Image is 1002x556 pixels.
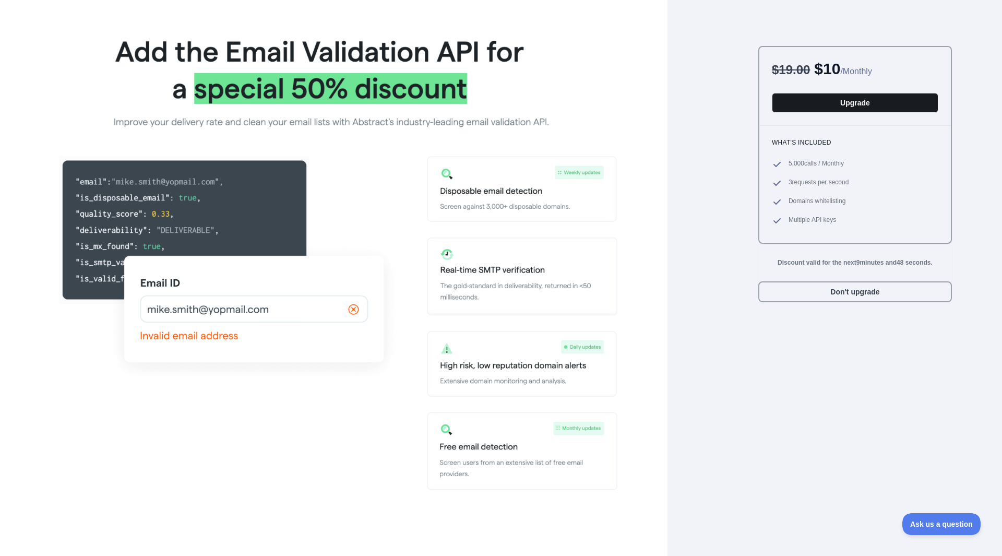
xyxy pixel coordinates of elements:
iframe: Toggle Customer Support [902,513,981,535]
span: $ 10 [814,60,840,77]
span: / Monthly [840,67,872,76]
span: 3 requests per second [789,178,849,188]
button: Don't upgrade [758,281,952,302]
button: Upgrade [772,93,938,113]
h3: What's included [772,138,938,147]
strong: Discount valid for the next 9 minutes and 48 seconds. [778,259,933,266]
span: Domains whitelisting [789,197,845,207]
span: Multiple API keys [789,216,836,226]
span: 5,000 calls / Monthly [789,159,844,170]
img: Offer [50,25,617,492]
span: $ 19.00 [772,63,810,77]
